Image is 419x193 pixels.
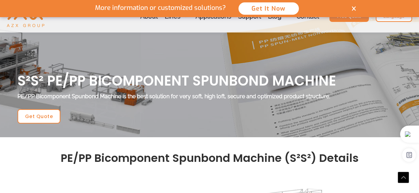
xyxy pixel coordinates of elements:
[18,151,402,165] h2: PE/PP Bicomponent Spunbond Machine (S²S²) Details
[18,93,402,100] p: PE/PP Bicomponent Spunbond Machine is the best solution for very soft, high loft, secure and opti...
[18,109,61,124] a: Get Quote
[7,13,48,19] a: AZX Nonwoven Machine
[25,114,53,119] span: Get Quote
[89,4,232,12] p: More information or customized solutions?
[376,11,412,22] a: Language
[238,2,300,15] button: Get It Now
[18,72,402,90] h1: S²S² PE/PP BICOMPONENT SPUNBOND MACHINE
